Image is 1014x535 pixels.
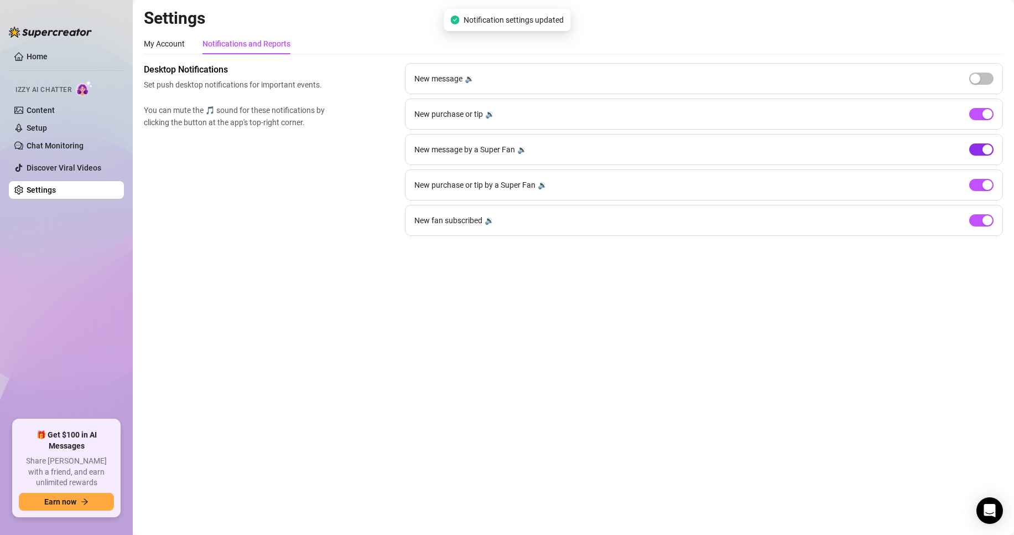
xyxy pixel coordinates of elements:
span: Earn now [44,497,76,506]
div: 🔉 [485,214,494,227]
a: Home [27,52,48,61]
span: New fan subscribed [414,214,482,227]
div: 🔉 [465,73,474,85]
span: Share [PERSON_NAME] with a friend, and earn unlimited rewards [19,456,114,488]
img: AI Chatter [76,80,93,96]
span: 🎁 Get $100 in AI Messages [19,430,114,451]
span: You can mute the 🎵 sound for these notifications by clicking the button at the app's top-right co... [144,104,330,128]
a: Chat Monitoring [27,141,84,150]
a: Discover Viral Videos [27,163,101,172]
a: Content [27,106,55,115]
div: 🔉 [538,179,547,191]
span: New purchase or tip by a Super Fan [414,179,535,191]
span: arrow-right [81,498,89,506]
button: Earn nowarrow-right [19,493,114,511]
div: Open Intercom Messenger [976,497,1003,524]
h2: Settings [144,8,1003,29]
a: Settings [27,186,56,194]
div: My Account [144,38,185,50]
span: Notification settings updated [464,14,564,26]
span: Izzy AI Chatter [15,85,71,95]
div: 🔉 [517,143,527,156]
div: 🔉 [485,108,495,120]
span: Desktop Notifications [144,63,330,76]
span: New message [414,73,462,85]
a: Setup [27,124,47,132]
div: Notifications and Reports [202,38,290,50]
span: New message by a Super Fan [414,143,515,156]
span: check-circle [450,16,459,24]
span: New purchase or tip [414,108,483,120]
span: Set push desktop notifications for important events. [144,79,330,91]
img: logo-BBDzfeDw.svg [9,27,92,38]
